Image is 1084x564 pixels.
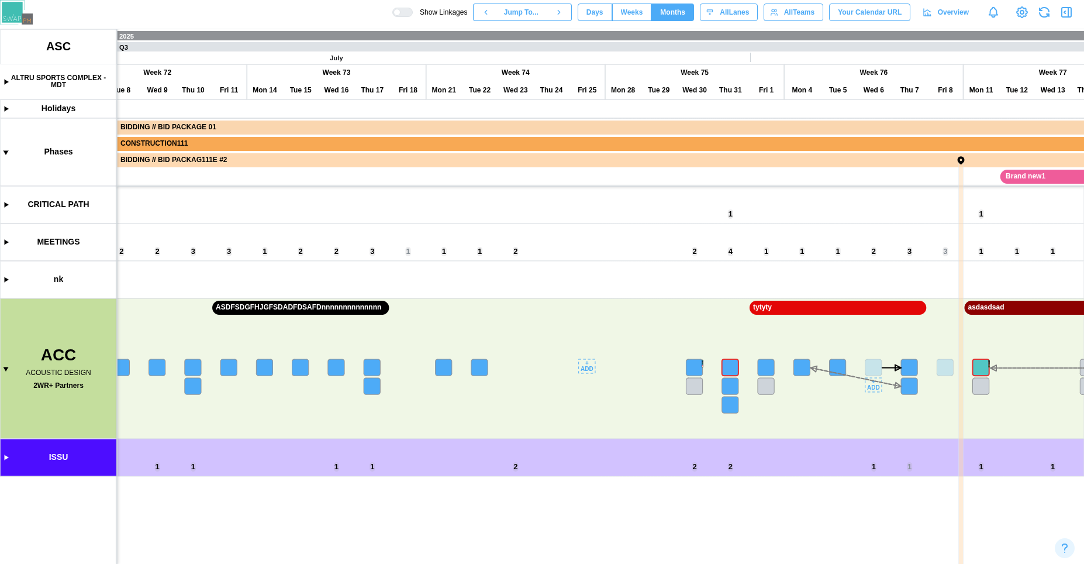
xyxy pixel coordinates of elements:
button: Weeks [612,4,652,21]
a: View Project [1014,4,1030,20]
span: Overview [938,4,969,20]
button: Months [651,4,694,21]
button: Jump To... [498,4,546,21]
span: Jump To... [504,4,538,20]
button: AllLanes [700,4,758,21]
span: Days [586,4,603,20]
a: Notifications [983,2,1003,22]
span: All Teams [784,4,814,20]
span: All Lanes [720,4,749,20]
button: Days [578,4,612,21]
span: Show Linkages [413,8,467,17]
button: Your Calendar URL [829,4,910,21]
span: Your Calendar URL [838,4,902,20]
button: Open Drawer [1058,4,1075,20]
button: Refresh Grid [1036,4,1052,20]
button: AllTeams [764,4,823,21]
a: Overview [916,4,978,21]
span: Weeks [621,4,643,20]
span: Months [660,4,685,20]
